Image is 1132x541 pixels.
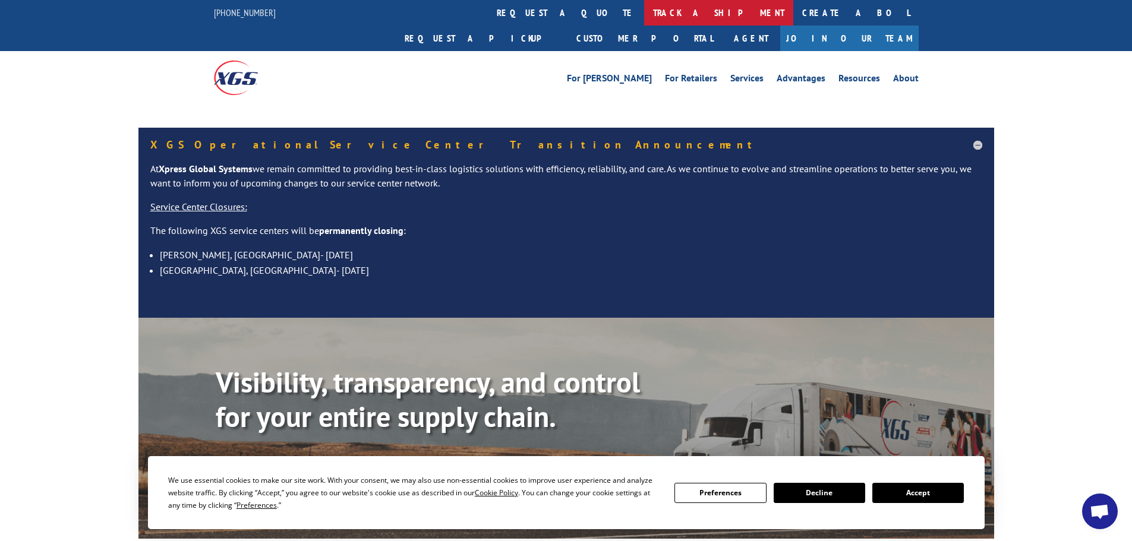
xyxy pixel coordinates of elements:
[722,26,780,51] a: Agent
[567,74,652,87] a: For [PERSON_NAME]
[1082,493,1118,529] a: Open chat
[150,224,982,248] p: The following XGS service centers will be :
[674,483,766,503] button: Preferences
[237,500,277,510] span: Preferences
[150,162,982,200] p: At we remain committed to providing best-in-class logistics solutions with efficiency, reliabilit...
[780,26,919,51] a: Join Our Team
[665,74,717,87] a: For Retailers
[160,247,982,262] li: [PERSON_NAME], [GEOGRAPHIC_DATA]- [DATE]
[730,74,764,87] a: Services
[160,262,982,278] li: [GEOGRAPHIC_DATA], [GEOGRAPHIC_DATA]- [DATE]
[214,7,276,18] a: [PHONE_NUMBER]
[777,74,825,87] a: Advantages
[148,456,985,529] div: Cookie Consent Prompt
[216,363,640,435] b: Visibility, transparency, and control for your entire supply chain.
[396,26,567,51] a: Request a pickup
[893,74,919,87] a: About
[872,483,964,503] button: Accept
[159,163,253,175] strong: Xpress Global Systems
[319,224,403,236] strong: permanently closing
[150,201,247,213] u: Service Center Closures:
[150,140,982,150] h5: XGS Operational Service Center Transition Announcement
[475,488,518,498] span: Cookie Policy
[838,74,880,87] a: Resources
[774,483,865,503] button: Decline
[567,26,722,51] a: Customer Portal
[168,474,660,511] div: We use essential cookies to make our site work. With your consent, we may also use non-essential ...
